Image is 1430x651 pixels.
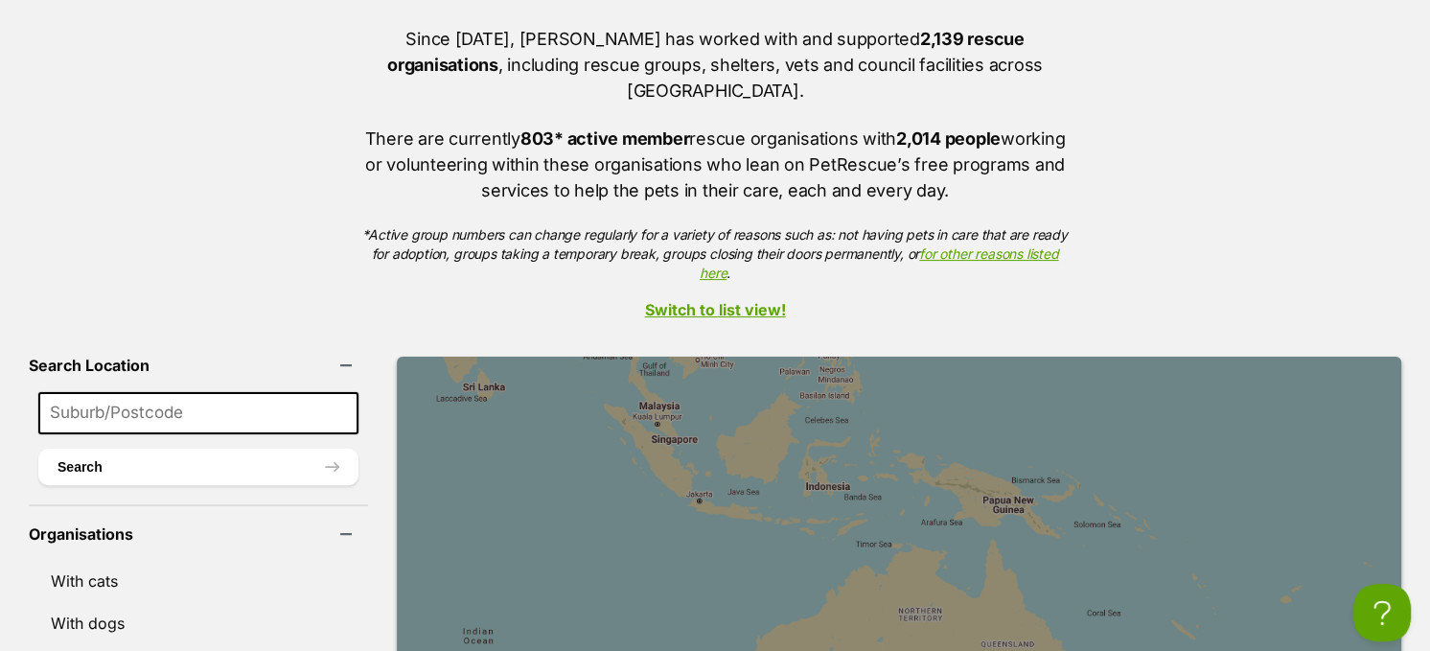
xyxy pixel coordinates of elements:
header: Organisations [29,525,368,543]
em: *Active group numbers can change regularly for a variety of reasons such as: not having pets in c... [362,226,1067,281]
a: With cats [29,561,368,601]
strong: 803* active member [520,128,689,149]
iframe: Help Scout Beacon - Open [1353,584,1411,641]
p: Since [DATE], [PERSON_NAME] has worked with and supported , including rescue groups, shelters, ve... [362,26,1068,104]
strong: 2,139 rescue organisations [387,29,1025,75]
input: Suburb/Postcode [38,392,358,434]
button: Search [38,449,358,485]
header: Search Location [29,357,368,374]
p: There are currently rescue organisations with working or volunteering within these organisations ... [362,126,1068,203]
strong: 2,014 people [896,128,1001,149]
a: With dogs [29,603,368,643]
